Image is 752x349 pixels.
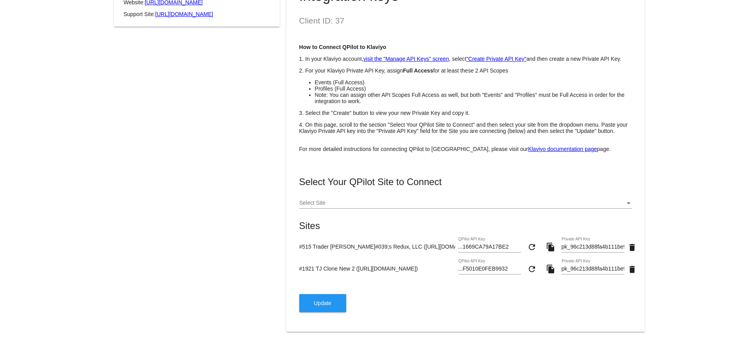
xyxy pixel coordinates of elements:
[315,92,632,104] li: Note: You can assign other API Scopes Full Access as well, but both "Events" and "Profiles" must ...
[299,176,632,187] mat-card-title: Select Your QPilot Site to Connect
[458,244,521,250] input: QPilot API Key
[299,122,632,134] p: 4. On this page, scroll to the section "Select Your QPilot Site to Connect" and then select your ...
[314,300,331,306] span: Update
[315,85,632,92] li: Profiles (Full Access)
[299,67,632,74] p: 2. For your Klaviyo Private API Key, assign for at least these 2 API Scopes
[123,11,270,17] p: Support Site:
[299,56,632,62] p: 1. In your Klaviyo account, , select and then create a new Private API Key.
[527,242,537,252] mat-icon: refresh
[299,140,632,152] p: For more detailed instructions for connecting QPilot to [GEOGRAPHIC_DATA], please visit our page.
[562,266,624,272] input: Private API Key
[627,265,637,274] mat-icon: delete
[299,110,632,116] p: 3. Select the "Create" button to view your new Private Key and copy it.
[315,79,632,85] li: Events (Full Access)
[299,44,386,50] strong: How to Connect QPilot to Klaviyo
[299,220,632,231] mat-card-title: Sites
[527,264,537,274] mat-icon: refresh
[546,242,555,252] mat-icon: file_copy
[155,11,213,17] a: [URL][DOMAIN_NAME]
[458,266,521,272] input: QPilot API Key
[299,294,346,312] button: Update
[528,146,597,152] a: Klaviyo documentation page
[363,56,449,62] a: visit the "Manage API Keys" screen
[627,243,637,252] mat-icon: delete
[403,67,433,74] strong: Full Access
[299,16,632,25] h2: Client ID: 37
[466,56,526,62] a: "Create Private API Key"
[546,264,555,274] mat-icon: file_copy
[562,244,624,250] input: Private API Key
